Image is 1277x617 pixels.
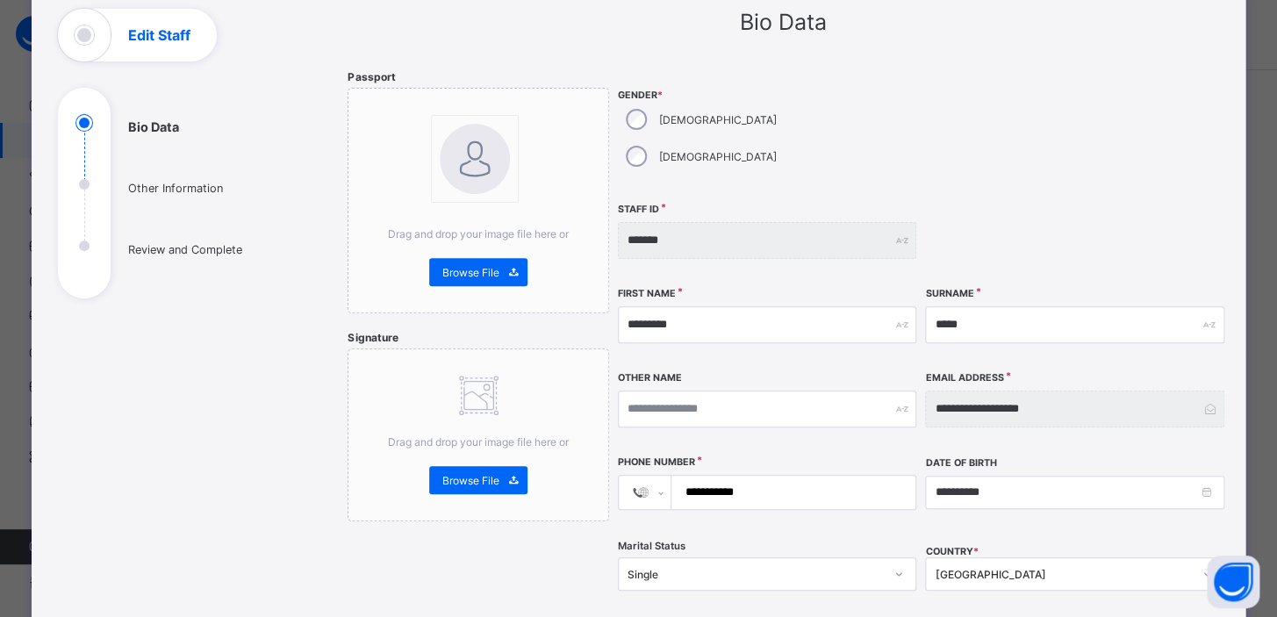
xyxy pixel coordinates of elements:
label: Surname [925,288,973,299]
span: Bio Data [740,9,827,35]
span: Gender [618,90,916,101]
div: Single [628,568,884,581]
button: Open asap [1207,556,1259,608]
div: bannerImageDrag and drop your image file here orBrowse File [348,88,609,313]
label: First Name [618,288,676,299]
span: Signature [348,331,398,344]
span: COUNTRY [925,546,978,557]
label: Other Name [618,372,682,384]
span: Passport [348,70,395,83]
div: [GEOGRAPHIC_DATA] [935,568,1191,581]
h1: Edit Staff [128,28,190,42]
label: Date of Birth [925,457,996,469]
label: Email Address [925,372,1003,384]
img: bannerImage [440,124,510,194]
label: Staff ID [618,204,659,215]
label: [DEMOGRAPHIC_DATA] [659,150,777,163]
label: [DEMOGRAPHIC_DATA] [659,113,777,126]
div: Drag and drop your image file here orBrowse File [348,348,609,521]
span: Marital Status [618,540,685,552]
label: Phone Number [618,456,695,468]
span: Drag and drop your image file here or [388,435,569,448]
span: Drag and drop your image file here or [388,227,569,240]
span: Browse File [442,266,499,279]
span: Browse File [442,474,499,487]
